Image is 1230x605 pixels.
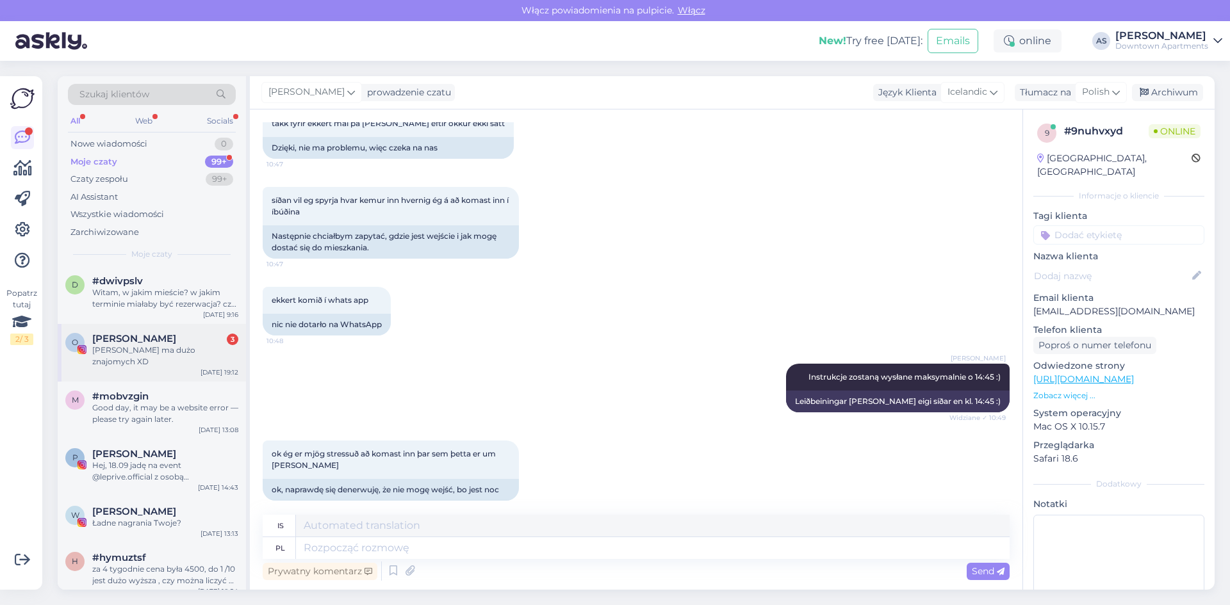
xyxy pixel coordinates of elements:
[1033,291,1204,305] p: Email klienta
[70,156,117,168] div: Moje czaty
[92,448,176,460] span: PAULA MODLIŃSKA
[1115,31,1208,41] div: [PERSON_NAME]
[1033,497,1204,511] p: Notatki
[786,391,1010,412] div: Leiðbeiningar [PERSON_NAME] eigi síðar en kl. 14:45 :)
[1033,250,1204,263] p: Nazwa klienta
[674,4,709,16] span: Włącz
[1033,407,1204,420] p: System operacyjny
[205,156,233,168] div: 99+
[1033,478,1204,490] div: Dodatkowy
[263,137,514,159] div: Dzięki, nie ma problemu, więc czeka na nas
[994,29,1062,52] div: online
[92,344,238,367] div: [PERSON_NAME] ma dużo znajomych XD
[206,173,233,186] div: 99+
[10,287,33,345] div: Popatrz tutaj
[131,248,172,260] span: Moje czaty
[70,208,164,221] div: Wszystkie wiadomości
[1082,85,1110,99] span: Polish
[1033,373,1134,385] a: [URL][DOMAIN_NAME]
[1064,124,1149,139] div: # 9nuhvxyd
[204,113,236,129] div: Socials
[1115,31,1222,51] a: [PERSON_NAME]Downtown Apartments
[72,395,79,405] span: m
[1033,225,1204,245] input: Dodać etykietę
[199,425,238,435] div: [DATE] 13:08
[198,586,238,596] div: [DATE] 10:54
[1033,305,1204,318] p: [EMAIL_ADDRESS][DOMAIN_NAME]
[72,280,78,289] span: d
[1033,390,1204,401] p: Zobacz więcej ...
[819,33,922,49] div: Try free [DATE]:
[1132,84,1203,101] div: Archiwum
[68,113,83,129] div: All
[70,138,147,150] div: Nowe wiadomości
[92,402,238,425] div: Good day, it may be a website error — please try again later.
[1033,209,1204,223] p: Tagi klienta
[1033,337,1156,354] div: Poproś o numer telefonu
[201,367,238,377] div: [DATE] 19:12
[79,88,149,101] span: Szukaj klientów
[949,413,1006,423] span: Widziane ✓ 10:49
[972,565,1004,577] span: Send
[947,85,987,99] span: Icelandic
[272,449,498,470] span: ok ég er mjög stressuð að komast inn þar sem þetta er um [PERSON_NAME]
[1092,32,1110,50] div: AS
[1115,41,1208,51] div: Downtown Apartments
[362,86,451,99] div: prowadzenie czatu
[92,333,176,344] span: Oliwia Misiaszek
[928,29,978,53] button: Emails
[1034,269,1190,283] input: Dodaj nazwę
[92,287,238,310] div: Witam, w jakim mieście? w jakim terminie miałaby być rezerwacja? czy potrzebują Państwo parking?
[92,506,176,517] span: Wojciech Ratajski
[10,334,33,345] div: 2 / 3
[72,453,78,462] span: P
[266,259,315,269] span: 10:47
[92,563,238,586] div: za 4 tygodnie cena była 4500, do 1 /10 jest dużo wyższa , czy można liczyć na jakiś dodatkowy rab...
[92,460,238,483] div: Hej, 18.09 jadę na event @leprive.official z osobą towarzyszącą. Tego dnia chciałabym nagrać równ...
[266,336,315,346] span: 10:48
[1015,86,1071,99] div: Tłumacz na
[72,556,78,566] span: h
[70,191,118,204] div: AI Assistant
[263,225,519,259] div: Następnie chciałbym zapytać, gdzie jest wejście i jak mogę dostać się do mieszkania.
[272,195,511,216] span: síðan vil eg spyrja hvar kemur inn hvernig ég á að komast inn í íbúðina
[1033,323,1204,337] p: Telefon klienta
[1033,420,1204,433] p: Mac OS X 10.15.7
[10,86,35,111] img: Askly Logo
[266,159,315,169] span: 10:47
[266,501,315,511] span: 10:50
[951,353,1006,363] span: [PERSON_NAME]
[275,537,285,559] div: pl
[70,226,139,239] div: Zarchiwizowane
[72,337,78,347] span: O
[92,552,146,563] span: #hymuztsf
[71,510,79,520] span: W
[1149,124,1201,138] span: Online
[92,517,238,529] div: Ładne nagrania Twoje?
[263,479,519,501] div: ok, naprawdę się denerwuję, że nie mogę wejść, bo jest noc
[1033,439,1204,452] p: Przeglądarka
[133,113,155,129] div: Web
[272,295,368,305] span: ekkert komið í whats app
[1033,359,1204,373] p: Odwiedzone strony
[263,563,377,580] div: Prywatny komentarz
[1033,190,1204,202] div: Informacje o kliencie
[268,85,345,99] span: [PERSON_NAME]
[215,138,233,150] div: 0
[808,372,1001,382] span: Instrukcje zostaną wysłane maksymalnie o 14:45 :)
[227,334,238,345] div: 3
[272,118,505,128] span: takk fyrir ekkert mál þá [PERSON_NAME] eftir okkur ekki satt
[92,391,149,402] span: #mobvzgin
[201,529,238,538] div: [DATE] 13:13
[819,35,846,47] b: New!
[70,173,128,186] div: Czaty zespołu
[1033,452,1204,465] p: Safari 18.6
[277,515,284,536] div: is
[1037,152,1192,179] div: [GEOGRAPHIC_DATA], [GEOGRAPHIC_DATA]
[1045,128,1049,138] span: 9
[92,275,143,287] span: #dwivpslv
[198,483,238,492] div: [DATE] 14:43
[873,86,937,99] div: Język Klienta
[263,314,391,335] div: nic nie dotarło na WhatsApp
[203,310,238,319] div: [DATE] 9:16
